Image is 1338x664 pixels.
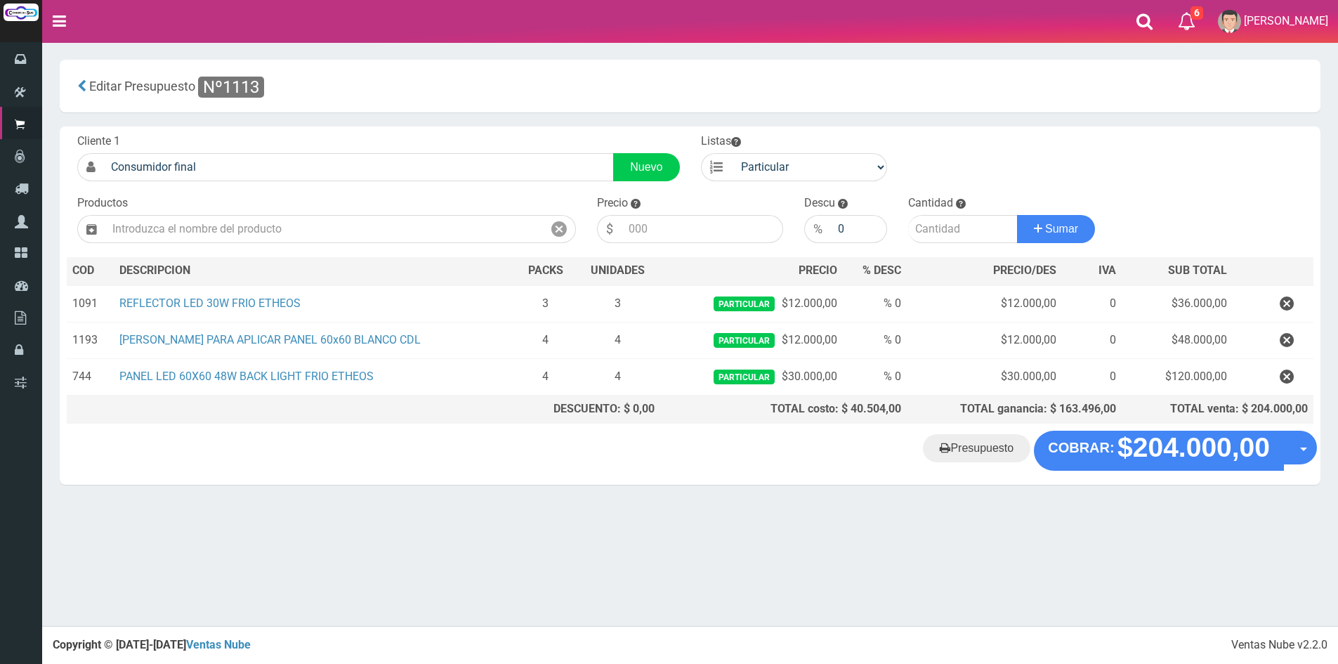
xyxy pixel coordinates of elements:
[622,215,784,243] input: 000
[660,285,843,323] td: $12.000,00
[1168,263,1227,279] span: SUB TOTAL
[119,297,301,310] a: REFLECTOR LED 30W FRIO ETHEOS
[1048,440,1114,455] strong: COBRAR:
[4,4,39,21] img: Logo grande
[114,257,516,285] th: DES
[597,195,628,211] label: Precio
[575,322,660,358] td: 4
[67,358,114,395] td: 744
[597,215,622,243] div: $
[67,285,114,323] td: 1091
[666,401,902,417] div: TOTAL costo: $ 40.504,00
[1045,223,1078,235] span: Sumar
[993,263,1056,277] span: PRECIO/DES
[516,322,575,358] td: 4
[119,370,374,383] a: PANEL LED 60X60 48W BACK LIGHT FRIO ETHEOS
[923,434,1030,462] a: Presupuesto
[1117,433,1270,463] strong: $204.000,00
[77,195,128,211] label: Productos
[119,333,421,346] a: [PERSON_NAME] PARA APLICAR PANEL 60x60 BLANCO CDL
[105,215,543,243] input: Introduzca el nombre del producto
[575,285,660,323] td: 3
[863,263,901,277] span: % DESC
[660,322,843,358] td: $12.000,00
[908,195,953,211] label: Cantidad
[804,215,831,243] div: %
[1122,358,1233,395] td: $120.000,00
[1218,10,1241,33] img: User Image
[67,322,114,358] td: 1193
[516,285,575,323] td: 3
[843,322,907,358] td: % 0
[77,134,120,150] label: Cliente 1
[714,333,775,348] span: Particular
[660,358,843,395] td: $30.000,00
[714,297,775,311] span: Particular
[186,638,251,651] a: Ventas Nube
[67,257,114,285] th: COD
[521,401,655,417] div: DESCUENTO: $ 0,00
[516,358,575,395] td: 4
[613,153,679,181] a: Nuevo
[575,257,660,285] th: UNIDADES
[1034,431,1284,470] button: COBRAR: $204.000,00
[908,215,1017,243] input: Cantidad
[1231,637,1327,653] div: Ventas Nube v2.2.0
[198,77,264,98] span: Nº1113
[843,358,907,395] td: % 0
[907,285,1062,323] td: $12.000,00
[701,134,741,150] label: Listas
[104,153,614,181] input: Consumidor Final
[140,263,190,277] span: CRIPCION
[89,79,195,93] span: Editar Presupuesto
[843,285,907,323] td: % 0
[1244,14,1328,27] span: [PERSON_NAME]
[907,358,1062,395] td: $30.000,00
[516,257,575,285] th: PACKS
[1191,6,1203,20] span: 6
[1122,285,1233,323] td: $36.000,00
[1017,215,1096,243] button: Sumar
[1122,322,1233,358] td: $48.000,00
[912,401,1116,417] div: TOTAL ganancia: $ 163.496,00
[1062,358,1122,395] td: 0
[714,370,775,384] span: Particular
[575,358,660,395] td: 4
[831,215,887,243] input: 000
[799,263,837,279] span: PRECIO
[1062,285,1122,323] td: 0
[804,195,835,211] label: Descu
[907,322,1062,358] td: $12.000,00
[1098,263,1116,277] span: IVA
[1127,401,1308,417] div: TOTAL venta: $ 204.000,00
[1062,322,1122,358] td: 0
[53,638,251,651] strong: Copyright © [DATE]-[DATE]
